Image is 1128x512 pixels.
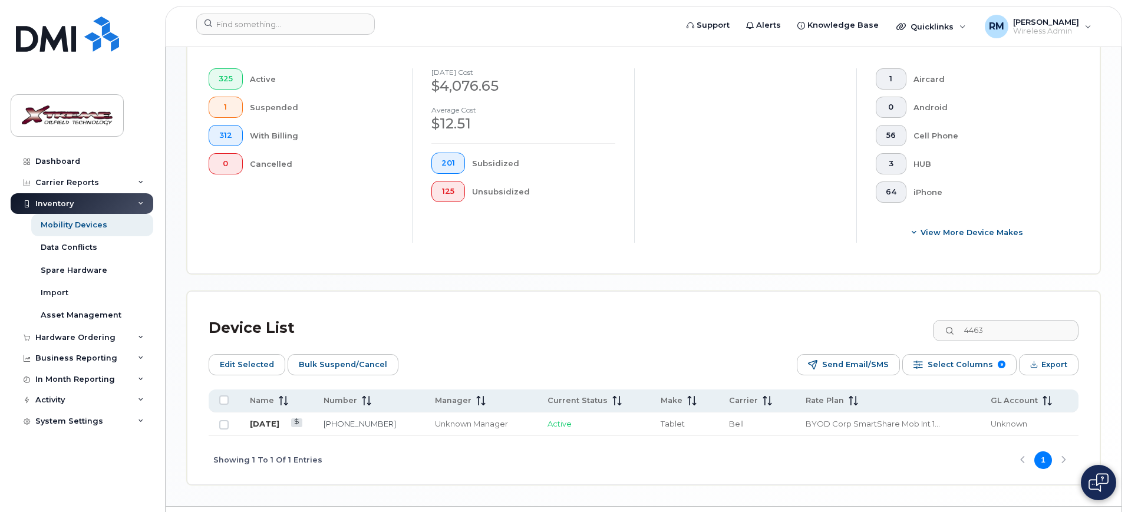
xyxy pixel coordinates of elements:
[797,354,900,375] button: Send Email/SMS
[547,419,572,428] span: Active
[876,153,906,174] button: 3
[209,153,243,174] button: 0
[299,356,387,374] span: Bulk Suspend/Cancel
[876,68,906,90] button: 1
[729,395,758,406] span: Carrier
[431,68,615,76] h4: [DATE] cost
[209,97,243,118] button: 1
[431,153,465,174] button: 201
[547,395,608,406] span: Current Status
[789,14,887,37] a: Knowledge Base
[886,159,896,169] span: 3
[1019,354,1078,375] button: Export
[991,395,1038,406] span: GL Account
[291,418,302,427] a: View Last Bill
[678,14,738,37] a: Support
[913,181,1060,203] div: iPhone
[324,419,396,428] a: [PHONE_NUMBER]
[472,181,616,202] div: Unsubsidized
[886,103,896,112] span: 0
[431,114,615,134] div: $12.51
[219,159,233,169] span: 0
[806,395,844,406] span: Rate Plan
[661,395,682,406] span: Make
[1041,356,1067,374] span: Export
[220,356,274,374] span: Edit Selected
[250,395,274,406] span: Name
[1013,27,1079,36] span: Wireless Admin
[250,153,394,174] div: Cancelled
[991,419,1027,428] span: Unknown
[435,418,526,430] div: Unknown Manager
[441,158,455,168] span: 201
[989,19,1004,34] span: RM
[913,125,1060,146] div: Cell Phone
[219,131,233,140] span: 312
[435,395,471,406] span: Manager
[738,14,789,37] a: Alerts
[431,106,615,114] h4: Average cost
[250,419,279,428] a: [DATE]
[250,68,394,90] div: Active
[250,125,394,146] div: With Billing
[913,153,1060,174] div: HUB
[806,419,940,428] span: BYOD Corp SmartShare Mob Int 10
[933,320,1078,341] input: Search Device List ...
[209,125,243,146] button: 312
[431,76,615,96] div: $4,076.65
[697,19,730,31] span: Support
[1034,451,1052,469] button: Page 1
[998,361,1005,368] span: 9
[209,354,285,375] button: Edit Selected
[472,153,616,174] div: Subsidized
[250,97,394,118] div: Suspended
[807,19,879,31] span: Knowledge Base
[886,187,896,197] span: 64
[886,131,896,140] span: 56
[209,313,295,343] div: Device List
[876,97,906,118] button: 0
[288,354,398,375] button: Bulk Suspend/Cancel
[661,419,685,428] span: Tablet
[876,125,906,146] button: 56
[977,15,1100,38] div: Reggie Mortensen
[196,14,375,35] input: Find something...
[324,395,357,406] span: Number
[1089,473,1109,492] img: Open chat
[876,222,1060,243] button: View More Device Makes
[886,74,896,84] span: 1
[209,68,243,90] button: 325
[431,181,465,202] button: 125
[756,19,781,31] span: Alerts
[219,74,233,84] span: 325
[729,419,744,428] span: Bell
[902,354,1017,375] button: Select Columns 9
[876,181,906,203] button: 64
[911,22,954,31] span: Quicklinks
[822,356,889,374] span: Send Email/SMS
[913,68,1060,90] div: Aircard
[913,97,1060,118] div: Android
[928,356,993,374] span: Select Columns
[888,15,974,38] div: Quicklinks
[213,451,322,469] span: Showing 1 To 1 Of 1 Entries
[1013,17,1079,27] span: [PERSON_NAME]
[219,103,233,112] span: 1
[441,187,455,196] span: 125
[921,227,1023,238] span: View More Device Makes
